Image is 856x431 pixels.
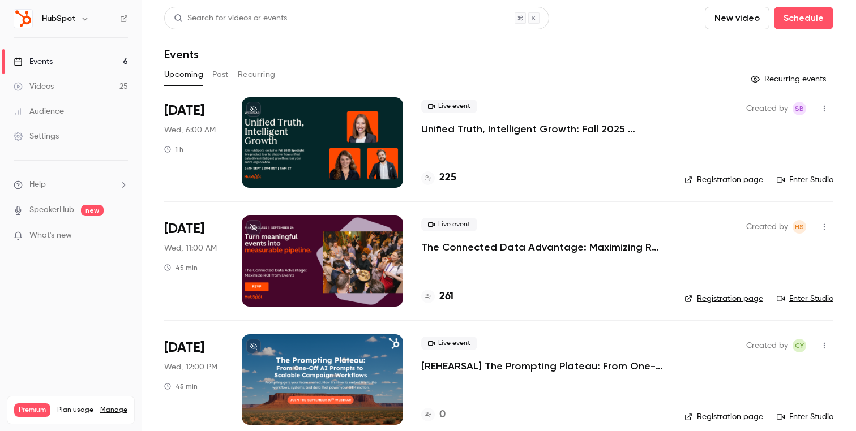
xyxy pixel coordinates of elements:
[114,231,128,241] iframe: Noticeable Trigger
[14,131,59,142] div: Settings
[164,334,224,425] div: Sep 24 Wed, 3:00 PM (America/New York)
[421,100,477,113] span: Live event
[164,382,198,391] div: 45 min
[81,205,104,216] span: new
[795,339,804,352] span: CY
[29,204,74,216] a: SpeakerHub
[746,102,788,115] span: Created by
[421,289,453,304] a: 261
[421,337,477,350] span: Live event
[14,10,32,28] img: HubSpot
[774,7,833,29] button: Schedule
[42,13,76,24] h6: HubSpot
[421,122,666,136] a: Unified Truth, Intelligent Growth: Fall 2025 Spotlight Product Reveal
[164,263,198,272] div: 45 min
[164,361,217,373] span: Wed, 12:00 PM
[746,339,788,352] span: Created by
[164,243,217,254] span: Wed, 11:00 AM
[421,407,446,423] a: 0
[746,70,833,88] button: Recurring events
[29,230,72,242] span: What's new
[795,220,804,234] span: HS
[212,66,229,84] button: Past
[421,240,666,254] a: The Connected Data Advantage: Maximizing ROI from In-Person Events
[439,170,456,186] h4: 225
[164,124,216,136] span: Wed, 6:00 AM
[421,218,477,231] span: Live event
[57,406,93,415] span: Plan usage
[684,411,763,423] a: Registration page
[164,66,203,84] button: Upcoming
[439,407,446,423] h4: 0
[746,220,788,234] span: Created by
[14,403,50,417] span: Premium
[164,220,204,238] span: [DATE]
[777,411,833,423] a: Enter Studio
[164,97,224,188] div: Sep 24 Wed, 2:00 PM (Europe/London)
[684,293,763,304] a: Registration page
[164,48,199,61] h1: Events
[421,170,456,186] a: 225
[705,7,769,29] button: New video
[14,106,64,117] div: Audience
[793,339,806,352] span: Celine Yung
[164,215,224,306] div: Sep 24 Wed, 12:00 PM (America/Denver)
[421,359,666,373] a: [REHEARSAL] The Prompting Plateau: From One-Off AI Prompts to Scalable Campaign Workflows
[777,174,833,186] a: Enter Studio
[14,56,53,67] div: Events
[777,293,833,304] a: Enter Studio
[174,12,287,24] div: Search for videos or events
[793,220,806,234] span: Heather Smyth
[439,289,453,304] h4: 261
[164,145,183,154] div: 1 h
[164,339,204,357] span: [DATE]
[793,102,806,115] span: Sharan Bansal
[29,179,46,191] span: Help
[684,174,763,186] a: Registration page
[100,406,127,415] a: Manage
[795,102,804,115] span: SB
[238,66,276,84] button: Recurring
[14,179,128,191] li: help-dropdown-opener
[14,81,54,92] div: Videos
[164,102,204,120] span: [DATE]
